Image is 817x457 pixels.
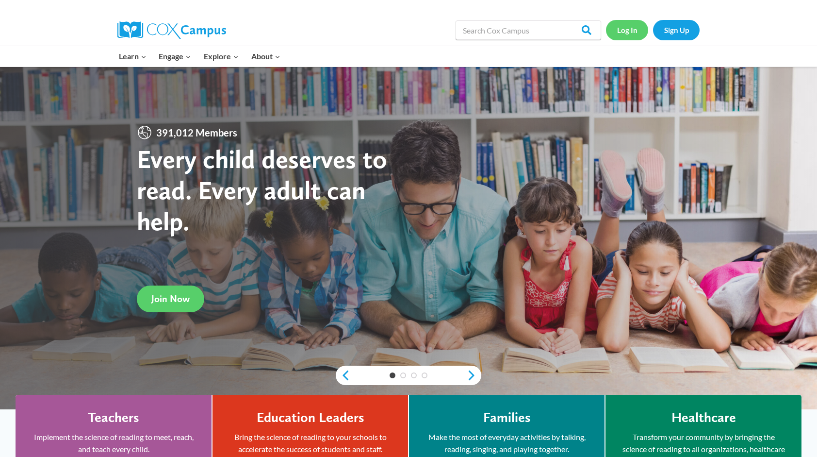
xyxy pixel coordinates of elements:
span: Join Now [151,293,190,305]
nav: Primary Navigation [113,46,286,67]
button: Child menu of Explore [197,46,245,67]
span: 391,012 Members [152,125,241,140]
img: Cox Campus [117,21,226,39]
button: Child menu of Learn [113,46,153,67]
h4: Teachers [88,409,139,426]
h4: Healthcare [671,409,736,426]
a: next [467,370,481,381]
button: Child menu of About [245,46,287,67]
nav: Secondary Navigation [606,20,700,40]
strong: Every child deserves to read. Every adult can help. [137,143,387,236]
p: Bring the science of reading to your schools to accelerate the success of students and staff. [227,431,393,456]
p: Implement the science of reading to meet, reach, and teach every child. [30,431,197,456]
a: 1 [390,372,395,378]
a: Log In [606,20,648,40]
button: Child menu of Engage [153,46,198,67]
a: previous [336,370,350,381]
h4: Education Leaders [257,409,364,426]
div: content slider buttons [336,366,481,385]
a: 4 [422,372,427,378]
h4: Families [483,409,531,426]
a: 2 [400,372,406,378]
input: Search Cox Campus [456,20,601,40]
a: Sign Up [653,20,700,40]
a: Join Now [137,286,204,312]
a: 3 [411,372,417,378]
p: Make the most of everyday activities by talking, reading, singing, and playing together. [424,431,590,456]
